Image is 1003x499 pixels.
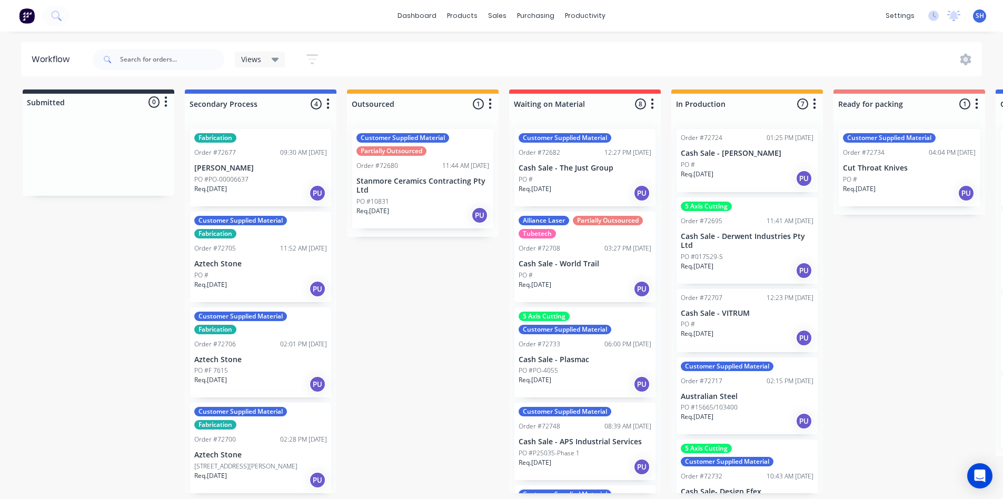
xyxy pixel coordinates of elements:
[681,309,813,318] p: Cash Sale - VITRUM
[519,175,533,184] p: PO #
[633,376,650,393] div: PU
[194,312,287,321] div: Customer Supplied Material
[767,472,813,481] div: 10:43 AM [DATE]
[843,184,876,194] p: Req. [DATE]
[519,458,551,467] p: Req. [DATE]
[194,451,327,460] p: Aztech Stone
[519,184,551,194] p: Req. [DATE]
[356,206,389,216] p: Req. [DATE]
[194,271,208,280] p: PO #
[519,422,560,431] div: Order #72748
[958,185,975,202] div: PU
[471,207,488,224] div: PU
[309,376,326,393] div: PU
[967,463,992,488] div: Open Intercom Messenger
[356,161,398,171] div: Order #72680
[519,229,556,238] div: Tubetech
[519,312,570,321] div: 5 Axis Cutting
[190,403,331,493] div: Customer Supplied MaterialFabricationOrder #7270002:28 PM [DATE]Aztech Stone[STREET_ADDRESS][PERS...
[280,244,327,253] div: 11:52 AM [DATE]
[356,133,449,143] div: Customer Supplied Material
[194,260,327,268] p: Aztech Stone
[843,148,885,157] div: Order #72734
[796,262,812,279] div: PU
[681,457,773,466] div: Customer Supplied Material
[681,232,813,250] p: Cash Sale - Derwent Industries Pty Ltd
[194,133,236,143] div: Fabrication
[442,161,489,171] div: 11:44 AM [DATE]
[604,244,651,253] div: 03:27 PM [DATE]
[681,412,713,422] p: Req. [DATE]
[32,53,75,66] div: Workflow
[681,472,722,481] div: Order #72732
[519,490,611,499] div: Customer Supplied Material
[280,435,327,444] div: 02:28 PM [DATE]
[796,413,812,430] div: PU
[483,8,512,24] div: sales
[309,472,326,488] div: PU
[309,281,326,297] div: PU
[519,244,560,253] div: Order #72708
[839,129,980,206] div: Customer Supplied MaterialOrder #7273404:04 PM [DATE]Cut Throat KnivesPO #Req.[DATE]PU
[194,355,327,364] p: Aztech Stone
[356,197,389,206] p: PO #10831
[681,216,722,226] div: Order #72695
[681,149,813,158] p: Cash Sale - [PERSON_NAME]
[194,471,227,481] p: Req. [DATE]
[681,262,713,271] p: Req. [DATE]
[560,8,611,24] div: productivity
[681,320,695,329] p: PO #
[681,160,695,169] p: PO #
[514,129,656,206] div: Customer Supplied MaterialOrder #7268212:27 PM [DATE]Cash Sale - The Just GroupPO #Req.[DATE]PU
[880,8,920,24] div: settings
[681,444,732,453] div: 5 Axis Cutting
[633,185,650,202] div: PU
[519,407,611,416] div: Customer Supplied Material
[514,212,656,302] div: Alliance LaserPartially OutsourcedTubetechOrder #7270803:27 PM [DATE]Cash Sale - World TrailPO #R...
[796,330,812,346] div: PU
[604,422,651,431] div: 08:39 AM [DATE]
[677,197,818,284] div: 5 Axis CuttingOrder #7269511:41 AM [DATE]Cash Sale - Derwent Industries Pty LtdPO #017529-SReq.[D...
[519,355,651,364] p: Cash Sale - Plasmac
[190,212,331,302] div: Customer Supplied MaterialFabricationOrder #7270511:52 AM [DATE]Aztech StonePO #Req.[DATE]PU
[194,175,249,184] p: PO #PO-00006637
[519,366,558,375] p: PO #PO-4055
[194,184,227,194] p: Req. [DATE]
[767,133,813,143] div: 01:25 PM [DATE]
[681,169,713,179] p: Req. [DATE]
[120,49,224,70] input: Search for orders...
[519,164,651,173] p: Cash Sale - The Just Group
[681,329,713,338] p: Req. [DATE]
[681,403,738,412] p: PO #15665/103400
[194,229,236,238] div: Fabrication
[356,177,489,195] p: Stanmore Ceramics Contracting Pty Ltd
[767,216,813,226] div: 11:41 AM [DATE]
[519,271,533,280] p: PO #
[194,407,287,416] div: Customer Supplied Material
[633,281,650,297] div: PU
[194,420,236,430] div: Fabrication
[519,280,551,290] p: Req. [DATE]
[681,362,773,371] div: Customer Supplied Material
[519,375,551,385] p: Req. [DATE]
[512,8,560,24] div: purchasing
[681,293,722,303] div: Order #72707
[309,185,326,202] div: PU
[194,244,236,253] div: Order #72705
[519,148,560,157] div: Order #72682
[681,487,813,496] p: Cash Sale- Design Efex
[241,54,261,65] span: Views
[190,307,331,398] div: Customer Supplied MaterialFabricationOrder #7270602:01 PM [DATE]Aztech StonePO #F 7615Req.[DATE]PU
[442,8,483,24] div: products
[194,435,236,444] div: Order #72700
[514,307,656,398] div: 5 Axis CuttingCustomer Supplied MaterialOrder #7273306:00 PM [DATE]Cash Sale - PlasmacPO #PO-4055...
[194,148,236,157] div: Order #72677
[194,340,236,349] div: Order #72706
[519,133,611,143] div: Customer Supplied Material
[681,376,722,386] div: Order #72717
[194,462,297,471] p: [STREET_ADDRESS][PERSON_NAME]
[976,11,984,21] span: SH
[519,340,560,349] div: Order #72733
[392,8,442,24] a: dashboard
[356,146,426,156] div: Partially Outsourced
